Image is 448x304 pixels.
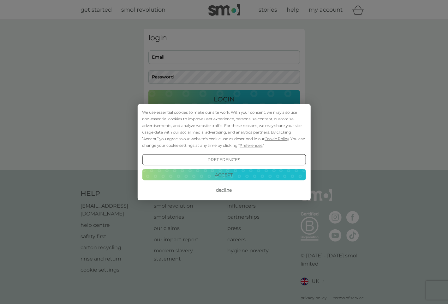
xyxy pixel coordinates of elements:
button: Preferences [142,154,306,165]
div: Cookie Consent Prompt [137,104,310,200]
span: Cookie Policy [265,136,289,141]
button: Decline [142,184,306,196]
div: We use essential cookies to make our site work. With your consent, we may also use non-essential ... [142,109,306,148]
button: Accept [142,169,306,181]
span: Preferences [240,143,262,147]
